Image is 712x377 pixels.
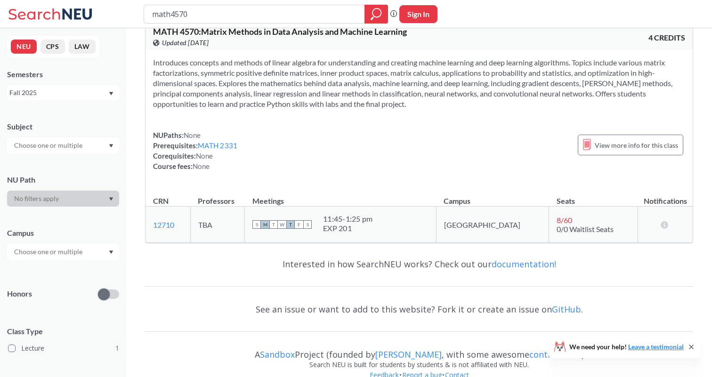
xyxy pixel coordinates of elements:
div: 11:45 - 1:25 pm [323,214,372,224]
button: NEU [11,40,37,54]
div: Dropdown arrow [7,191,119,207]
svg: Dropdown arrow [109,92,113,96]
div: Fall 2025Dropdown arrow [7,85,119,100]
span: T [269,220,278,229]
a: Sandbox [260,349,295,360]
span: Class Type [7,326,119,337]
div: EXP 201 [323,224,372,233]
div: Dropdown arrow [7,137,119,153]
svg: Dropdown arrow [109,144,113,148]
span: T [286,220,295,229]
a: Leave a testimonial [628,343,684,351]
span: F [295,220,303,229]
p: Honors [7,289,32,299]
span: M [261,220,269,229]
label: Lecture [8,342,119,354]
span: W [278,220,286,229]
div: CRN [153,196,169,206]
button: LAW [69,40,96,54]
span: S [252,220,261,229]
span: 1 [115,343,119,353]
span: We need your help! [569,344,684,350]
span: 0/0 Waitlist Seats [557,225,614,233]
div: Dropdown arrow [7,244,119,260]
td: TBA [190,207,244,243]
div: Campus [7,228,119,238]
a: contributors [529,349,582,360]
a: MATH 2331 [198,141,237,150]
span: View more info for this class [595,139,678,151]
th: Seats [549,186,638,207]
a: [PERSON_NAME] [375,349,442,360]
input: Class, professor, course number, "phrase" [151,6,358,22]
span: None [184,131,201,139]
div: Subject [7,121,119,132]
th: Campus [436,186,549,207]
input: Choose one or multiple [9,246,89,257]
th: Notifications [638,186,693,207]
span: 4 CREDITS [648,32,685,43]
a: documentation! [492,258,556,270]
div: NUPaths: Prerequisites: Corequisites: Course fees: [153,130,237,171]
span: None [196,152,213,160]
button: CPS [40,40,65,54]
div: Fall 2025 [9,88,108,98]
div: Semesters [7,69,119,80]
span: S [303,220,312,229]
input: Choose one or multiple [9,140,89,151]
div: A Project (founded by , with some awesome ) [145,341,693,360]
div: NU Path [7,175,119,185]
a: 12710 [153,220,174,229]
section: Introduces concepts and methods of linear algebra for understanding and creating machine learning... [153,57,685,109]
svg: Dropdown arrow [109,197,113,201]
div: Interested in how SearchNEU works? Check out our [145,250,693,278]
span: MATH 4570 : Matrix Methods in Data Analysis and Machine Learning [153,26,407,37]
th: Professors [190,186,244,207]
div: See an issue or want to add to this website? Fork it or create an issue on . [145,296,693,323]
div: Search NEU is built for students by students & is not affiliated with NEU. [145,360,693,370]
span: Updated [DATE] [162,38,209,48]
span: None [193,162,210,170]
button: Sign In [399,5,437,23]
div: magnifying glass [364,5,388,24]
a: GitHub [552,304,581,315]
svg: magnifying glass [371,8,382,21]
th: Meetings [245,186,437,207]
td: [GEOGRAPHIC_DATA] [436,207,549,243]
svg: Dropdown arrow [109,250,113,254]
span: 8 / 60 [557,216,572,225]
